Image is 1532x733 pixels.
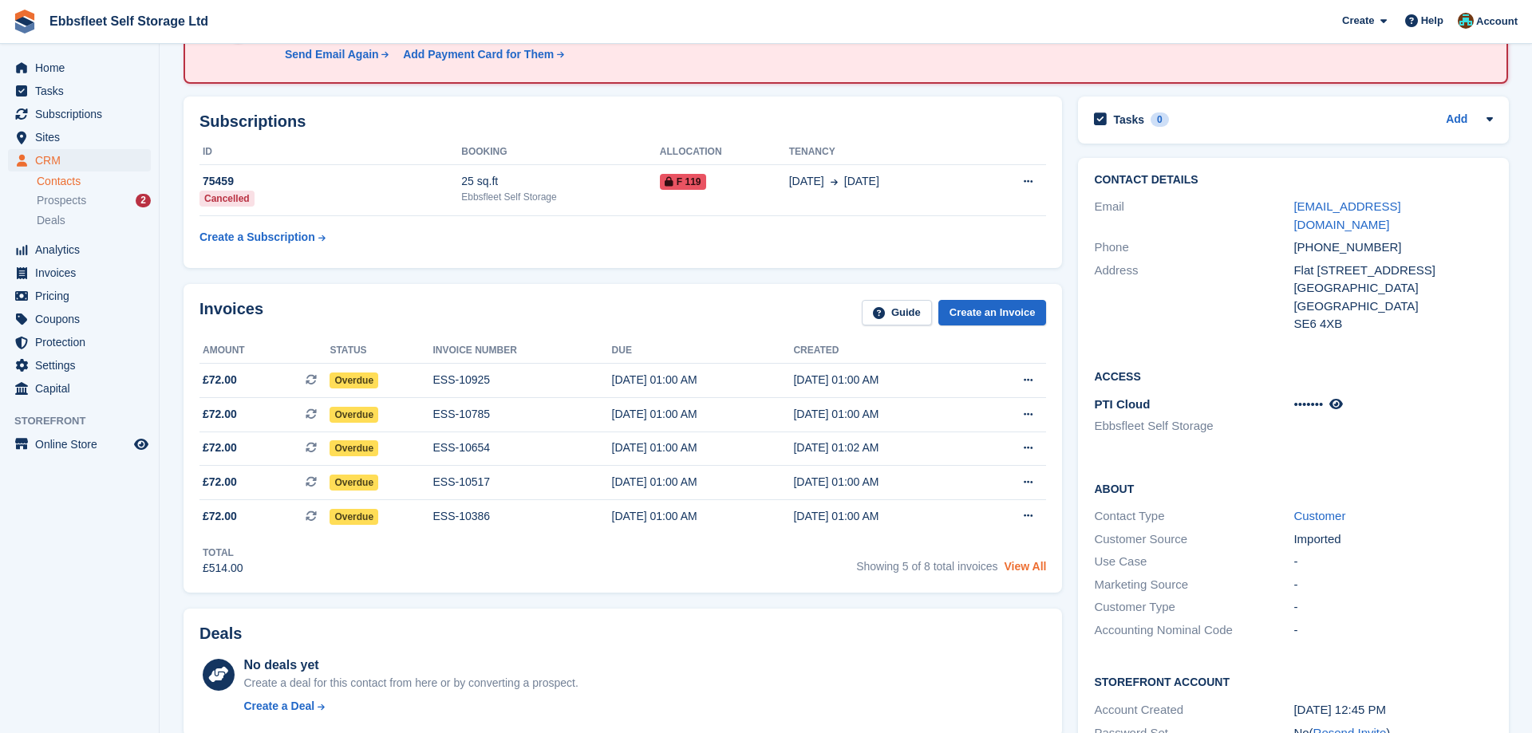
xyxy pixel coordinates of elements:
[612,406,794,423] div: [DATE] 01:00 AM
[1293,576,1493,594] div: -
[461,190,660,204] div: Ebbsfleet Self Storage
[8,238,151,261] a: menu
[432,474,611,491] div: ESS-10517
[8,149,151,171] a: menu
[35,103,131,125] span: Subscriptions
[35,285,131,307] span: Pricing
[1421,13,1443,29] span: Help
[612,508,794,525] div: [DATE] 01:00 AM
[8,126,151,148] a: menu
[1094,238,1293,257] div: Phone
[432,372,611,388] div: ESS-10925
[132,435,151,454] a: Preview store
[1094,198,1293,234] div: Email
[1094,368,1493,384] h2: Access
[35,149,131,171] span: CRM
[793,439,975,456] div: [DATE] 01:02 AM
[1293,315,1493,333] div: SE6 4XB
[844,173,879,190] span: [DATE]
[35,80,131,102] span: Tasks
[1293,199,1400,231] a: [EMAIL_ADDRESS][DOMAIN_NAME]
[35,354,131,376] span: Settings
[8,103,151,125] a: menu
[612,372,794,388] div: [DATE] 01:00 AM
[243,698,314,715] div: Create a Deal
[35,57,131,79] span: Home
[432,406,611,423] div: ESS-10785
[1094,174,1493,187] h2: Contact Details
[199,191,255,207] div: Cancelled
[1293,553,1493,571] div: -
[203,439,237,456] span: £72.00
[432,338,611,364] th: Invoice number
[1094,417,1293,435] li: Ebbsfleet Self Storage
[793,372,975,388] div: [DATE] 01:00 AM
[432,508,611,525] div: ESS-10386
[1094,507,1293,526] div: Contact Type
[37,192,151,209] a: Prospects 2
[199,223,326,252] a: Create a Subscription
[243,656,578,675] div: No deals yet
[8,80,151,102] a: menu
[243,698,578,715] a: Create a Deal
[1005,560,1047,573] a: View All
[8,308,151,330] a: menu
[1094,480,1493,496] h2: About
[793,406,975,423] div: [DATE] 01:00 AM
[1293,279,1493,298] div: [GEOGRAPHIC_DATA]
[37,193,86,208] span: Prospects
[403,46,554,63] div: Add Payment Card for Them
[856,560,997,573] span: Showing 5 of 8 total invoices
[203,546,243,560] div: Total
[136,194,151,207] div: 2
[789,140,977,165] th: Tenancy
[199,625,242,643] h2: Deals
[35,126,131,148] span: Sites
[612,474,794,491] div: [DATE] 01:00 AM
[199,300,263,326] h2: Invoices
[1113,112,1144,127] h2: Tasks
[330,440,378,456] span: Overdue
[1293,238,1493,257] div: [PHONE_NUMBER]
[14,413,159,429] span: Storefront
[1293,701,1493,719] div: [DATE] 12:45 PM
[1094,701,1293,719] div: Account Created
[1342,13,1374,29] span: Create
[330,475,378,491] span: Overdue
[1293,298,1493,316] div: [GEOGRAPHIC_DATA]
[203,560,243,577] div: £514.00
[660,140,789,165] th: Allocation
[1151,112,1169,127] div: 0
[203,508,237,525] span: £72.00
[862,300,932,326] a: Guide
[8,354,151,376] a: menu
[1293,530,1493,549] div: Imported
[660,174,706,190] span: F 119
[35,308,131,330] span: Coupons
[8,331,151,353] a: menu
[1293,397,1323,411] span: •••••••
[35,433,131,455] span: Online Store
[1293,509,1345,522] a: Customer
[1094,673,1493,689] h2: Storefront Account
[8,57,151,79] a: menu
[203,406,237,423] span: £72.00
[397,46,566,63] a: Add Payment Card for Them
[1094,598,1293,617] div: Customer Type
[35,331,131,353] span: Protection
[35,262,131,284] span: Invoices
[612,439,794,456] div: [DATE] 01:00 AM
[330,338,432,364] th: Status
[1094,262,1293,333] div: Address
[330,372,378,388] span: Overdue
[789,173,824,190] span: [DATE]
[1476,14,1518,30] span: Account
[1293,598,1493,617] div: -
[793,338,975,364] th: Created
[461,173,660,190] div: 25 sq.ft
[37,213,65,228] span: Deals
[461,140,660,165] th: Booking
[432,439,611,456] div: ESS-10654
[243,675,578,692] div: Create a deal for this contact from here or by converting a prospect.
[35,377,131,400] span: Capital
